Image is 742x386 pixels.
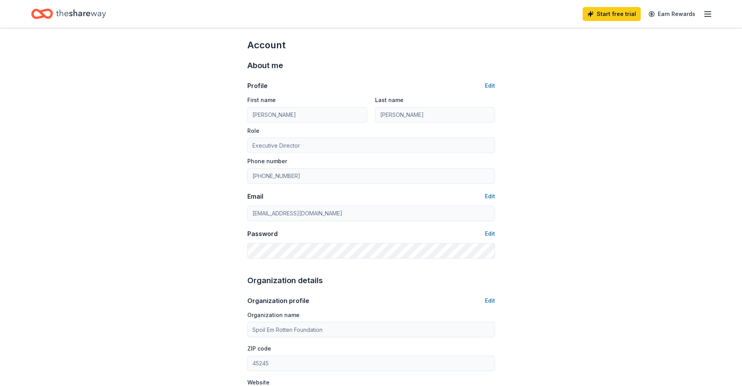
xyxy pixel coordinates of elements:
[247,192,263,201] div: Email
[247,229,278,238] div: Password
[644,7,700,21] a: Earn Rewards
[485,81,495,90] button: Edit
[485,296,495,305] button: Edit
[485,192,495,201] button: Edit
[247,296,309,305] div: Organization profile
[247,81,268,90] div: Profile
[247,274,495,287] div: Organization details
[247,59,495,72] div: About me
[31,5,106,23] a: Home
[247,96,276,104] label: First name
[247,311,300,319] label: Organization name
[485,229,495,238] button: Edit
[583,7,641,21] a: Start free trial
[247,39,495,51] div: Account
[247,345,271,353] label: ZIP code
[247,127,259,135] label: Role
[247,157,287,165] label: Phone number
[375,96,404,104] label: Last name
[247,356,495,371] input: 12345 (U.S. only)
